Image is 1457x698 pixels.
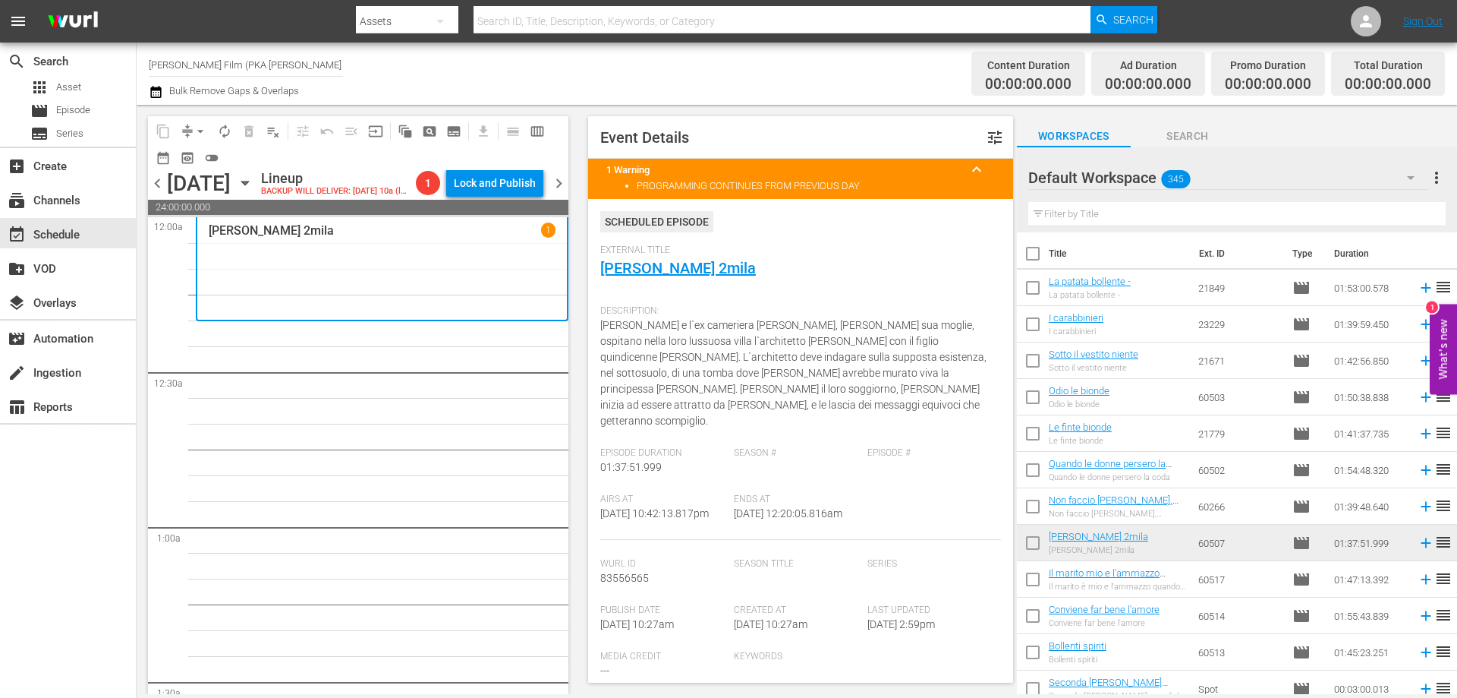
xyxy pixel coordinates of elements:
span: Series [867,558,993,570]
div: Conviene far bene l'amore [1049,618,1160,628]
span: Publish Date [600,605,726,617]
button: Search [1090,6,1157,33]
div: Lock and Publish [454,169,536,197]
div: Ad Duration [1105,55,1191,76]
span: Update Metadata from Key Asset [363,119,388,144]
span: Channels [8,191,26,210]
title: 1 Warning [606,164,958,175]
svg: Add to Schedule [1418,425,1434,442]
span: Episode [1292,643,1311,662]
span: subtitles_outlined [446,124,461,139]
td: 01:55:43.839 [1328,598,1411,634]
span: reorder [1434,606,1452,624]
span: auto_awesome_motion_outlined [398,124,413,139]
span: Episode [1292,461,1311,479]
svg: Add to Schedule [1418,644,1434,661]
td: 60502 [1192,452,1286,488]
a: I carabbinieri [1049,312,1103,324]
li: PROGRAMMING CONTINUES FROM PREVIOUS DAY [637,180,995,191]
span: [DATE] 10:27am [734,618,807,630]
svg: Add to Schedule [1418,571,1434,588]
span: Loop Content [212,119,237,144]
div: 1 [1426,301,1438,313]
span: Last Updated [867,605,993,617]
span: arrow_drop_down [193,124,208,139]
span: toggle_off [204,150,219,166]
span: Copy Lineup [151,119,175,144]
span: date_range_outlined [156,150,171,166]
span: reorder [1434,643,1452,661]
span: Episode [56,103,90,118]
button: Open Feedback Widget [1430,304,1457,394]
span: Fill episodes with ad slates [339,119,363,144]
span: Wurl Id [600,558,726,570]
div: Sotto il vestito niente [1049,363,1138,373]
td: 01:42:56.850 [1328,343,1411,379]
td: 01:53:00.578 [1328,270,1411,306]
svg: Add to Schedule [1418,535,1434,551]
span: Asset [30,78,49,96]
img: ans4CAIJ8jUAAAAAAAAAAAAAAAAAAAAAAAAgQb4GAAAAAAAAAAAAAAAAAAAAAAAAJMjXAAAAAAAAAAAAAAAAAAAAAAAAgAT5G... [36,4,109,39]
svg: Add to Schedule [1418,389,1434,406]
span: Airs At [600,494,726,506]
span: Asset [56,80,81,95]
div: Default Workspace [1028,156,1429,199]
td: 60513 [1192,634,1286,671]
span: Week Calendar View [525,119,549,144]
span: Episode [1292,680,1311,698]
span: calendar_view_week_outlined [530,124,545,139]
button: more_vert [1427,159,1446,196]
span: Select an event to delete [237,119,261,144]
td: 21849 [1192,270,1286,306]
span: input [368,124,383,139]
svg: Add to Schedule [1418,681,1434,697]
td: 01:50:38.838 [1328,379,1411,415]
span: Search [1113,6,1153,33]
span: Clear Lineup [261,119,285,144]
th: Ext. ID [1190,232,1282,275]
div: Promo Duration [1225,55,1311,76]
span: Month Calendar View [151,146,175,170]
span: reorder [1434,570,1452,588]
span: Bulk Remove Gaps & Overlaps [167,85,299,96]
span: more_vert [1427,169,1446,187]
span: Episode [1292,570,1311,589]
span: Episode [1292,425,1311,443]
span: autorenew_outlined [217,124,232,139]
div: La patata bollente - [1049,290,1131,300]
svg: Add to Schedule [1418,608,1434,624]
span: [DATE] 12:20:05.816am [734,507,842,520]
td: 01:45:23.251 [1328,634,1411,671]
td: 60503 [1192,379,1286,415]
span: Created At [734,605,860,617]
span: Ingestion [8,364,26,382]
td: 23229 [1192,306,1286,343]
span: chevron_right [549,174,568,193]
td: 60514 [1192,598,1286,634]
th: Title [1049,232,1191,275]
th: Duration [1325,232,1416,275]
span: Create Series Block [442,119,466,144]
span: [DATE] 10:42:13.817pm [600,507,709,520]
span: Season Title [734,558,860,570]
span: Episode [1292,315,1311,333]
span: Season # [734,447,860,460]
td: 21779 [1192,415,1286,452]
div: Total Duration [1345,55,1431,76]
span: Search [8,52,26,71]
span: reorder [1434,278,1452,296]
span: Ends At [734,494,860,506]
span: Event Details [600,128,689,147]
div: I carabbinieri [1049,327,1103,336]
svg: Add to Schedule [1418,462,1434,478]
span: Media Credit [600,651,726,663]
p: 1 [546,225,551,235]
span: playlist_remove_outlined [266,124,281,139]
span: Episode [1292,352,1311,370]
div: Non faccio [PERSON_NAME], [PERSON_NAME] l'amore [1049,509,1186,519]
td: 01:54:48.320 [1328,452,1411,488]
span: 01:37:51.999 [600,461,662,473]
span: Episode # [867,447,993,460]
span: Remove Gaps & Overlaps [175,119,212,144]
a: [PERSON_NAME] 2mila [1049,531,1148,542]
